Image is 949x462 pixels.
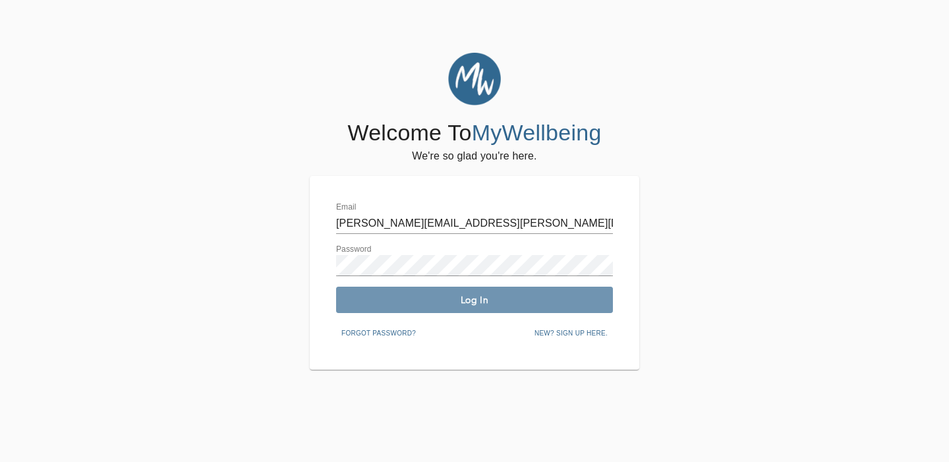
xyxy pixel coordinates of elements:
[472,120,602,145] span: MyWellbeing
[412,147,536,165] h6: We're so glad you're here.
[341,328,416,339] span: Forgot password?
[448,53,501,105] img: MyWellbeing
[336,246,372,254] label: Password
[336,204,357,212] label: Email
[341,294,608,306] span: Log In
[336,324,421,343] button: Forgot password?
[336,327,421,337] a: Forgot password?
[336,287,613,313] button: Log In
[534,328,608,339] span: New? Sign up here.
[529,324,613,343] button: New? Sign up here.
[347,119,601,147] h4: Welcome To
